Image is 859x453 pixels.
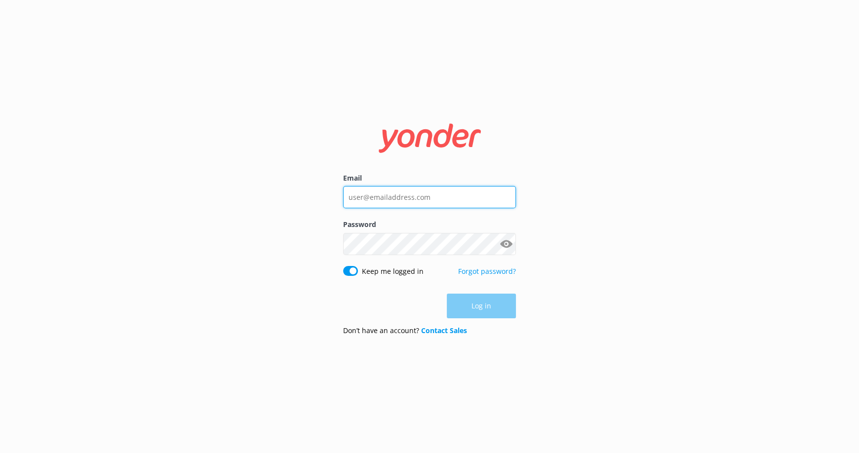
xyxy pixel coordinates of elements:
[343,219,516,230] label: Password
[343,325,467,336] p: Don’t have an account?
[343,186,516,208] input: user@emailaddress.com
[343,173,516,184] label: Email
[362,266,424,277] label: Keep me logged in
[496,234,516,254] button: Show password
[421,326,467,335] a: Contact Sales
[458,266,516,276] a: Forgot password?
